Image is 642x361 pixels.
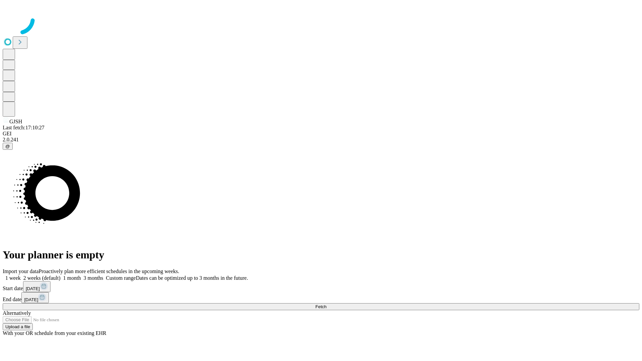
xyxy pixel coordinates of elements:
[39,268,179,274] span: Proactively plan more efficient schedules in the upcoming weeks.
[23,275,61,281] span: 2 weeks (default)
[3,310,31,316] span: Alternatively
[5,275,21,281] span: 1 week
[136,275,248,281] span: Dates can be optimized up to 3 months in the future.
[21,292,49,303] button: [DATE]
[84,275,103,281] span: 3 months
[106,275,136,281] span: Custom range
[9,119,22,124] span: GJSH
[3,303,639,310] button: Fetch
[3,268,39,274] span: Import your data
[3,249,639,261] h1: Your planner is empty
[63,275,81,281] span: 1 month
[3,292,639,303] div: End date
[26,286,40,291] span: [DATE]
[3,330,106,336] span: With your OR schedule from your existing EHR
[23,281,50,292] button: [DATE]
[5,144,10,149] span: @
[3,137,639,143] div: 2.0.241
[3,131,639,137] div: GEI
[3,281,639,292] div: Start date
[3,323,33,330] button: Upload a file
[3,143,13,150] button: @
[315,304,326,309] span: Fetch
[3,125,44,130] span: Last fetch: 17:10:27
[24,297,38,302] span: [DATE]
